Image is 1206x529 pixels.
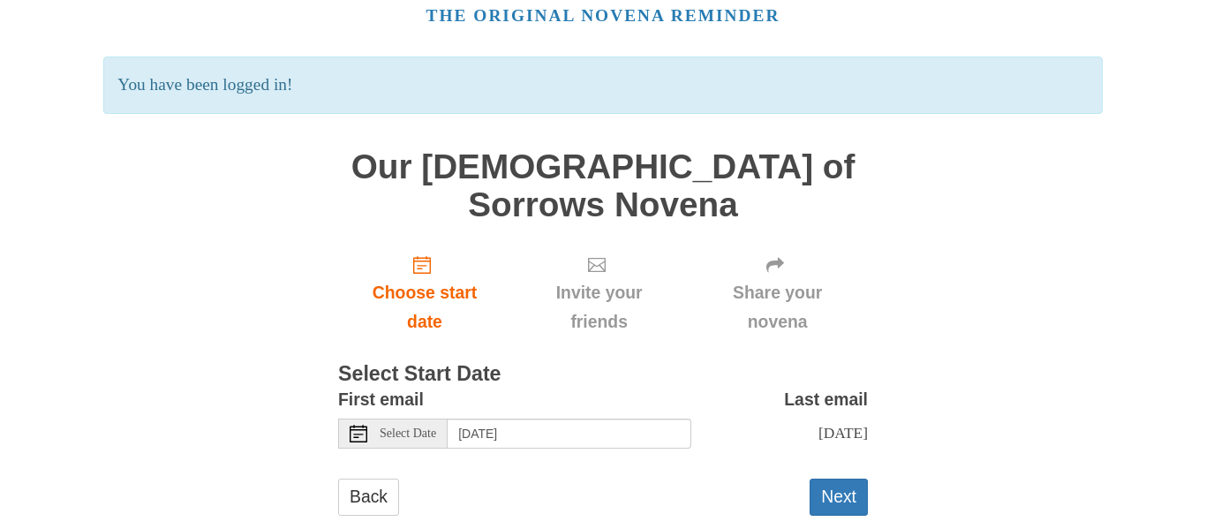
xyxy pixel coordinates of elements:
span: [DATE] [818,424,868,442]
span: Choose start date [356,278,494,336]
a: The original novena reminder [426,6,780,25]
span: Invite your friends [529,278,669,336]
p: You have been logged in! [103,57,1102,114]
h3: Select Start Date [338,363,868,386]
div: Click "Next" to confirm your start date first. [687,241,868,346]
span: Share your novena [705,278,850,336]
a: Back [338,479,399,515]
label: First email [338,385,424,414]
div: Click "Next" to confirm your start date first. [511,241,687,346]
h1: Our [DEMOGRAPHIC_DATA] of Sorrows Novena [338,148,868,223]
a: Choose start date [338,241,511,346]
button: Next [810,479,868,515]
label: Last email [784,385,868,414]
span: Select Date [380,427,436,440]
